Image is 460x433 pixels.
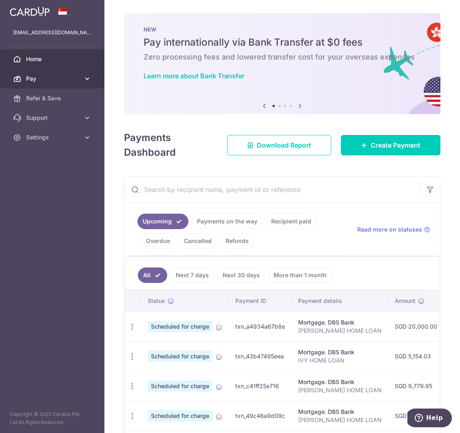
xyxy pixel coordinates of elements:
h4: Payments Dashboard [124,130,212,160]
a: Download Report [227,135,331,155]
span: Scheduled for charge [148,351,212,362]
td: txn_43b47495eea [229,341,292,371]
td: SGD 9,779.95 [388,371,444,401]
p: NEW [144,26,421,33]
th: Payment details [292,290,388,311]
a: Learn more about Bank Transfer [144,72,244,80]
span: Refer & Save [26,94,80,102]
td: txn_c41ff25e716 [229,371,292,401]
a: Refunds [220,233,254,249]
td: SGD 20,000.00 [388,401,444,431]
span: Scheduled for charge [148,321,212,332]
h6: Zero processing fees and lowered transfer cost for your overseas expenses [144,52,421,62]
img: CardUp [10,7,50,16]
td: txn_49c46a9d09c [229,401,292,431]
span: Create Payment [371,140,420,150]
a: Payments on the way [192,214,263,229]
a: Overdue [141,233,175,249]
img: Bank transfer banner [124,13,440,114]
input: Search by recipient name, payment id or reference [124,177,420,203]
a: Next 7 days [170,267,214,283]
p: [EMAIL_ADDRESS][DOMAIN_NAME] [13,29,91,37]
a: Create Payment [341,135,440,155]
div: Mortgage. DBS Bank [298,408,382,416]
a: Upcoming [137,214,188,229]
span: Home [26,55,80,63]
h5: Pay internationally via Bank Transfer at $0 fees [144,36,421,49]
a: Cancelled [179,233,217,249]
p: IVY HOME LOAN [298,356,382,365]
span: Settings [26,133,80,141]
span: Scheduled for charge [148,380,212,392]
td: SGD 5,154.03 [388,341,444,371]
span: Pay [26,75,80,83]
span: Scheduled for charge [148,410,212,422]
span: Read more on statuses [357,225,422,234]
a: All [138,267,167,283]
div: Mortgage. DBS Bank [298,348,382,356]
td: txn_a4934a67b8e [229,311,292,341]
p: [PERSON_NAME] HOME LOAN [298,386,382,394]
div: Mortgage. DBS Bank [298,378,382,386]
span: Amount [395,297,416,305]
p: [PERSON_NAME] HOME LOAN [298,327,382,335]
span: Support [26,114,80,122]
a: Recipient paid [266,214,316,229]
a: Next 30 days [217,267,265,283]
a: More than 1 month [268,267,332,283]
span: Status [148,297,165,305]
span: Download Report [257,140,311,150]
iframe: Opens a widget where you can find more information [407,409,452,429]
p: [PERSON_NAME] HOME LOAN [298,416,382,424]
div: Mortgage. DBS Bank [298,318,382,327]
td: SGD 20,000.00 [388,311,444,341]
th: Payment ID [229,290,292,311]
a: Read more on statuses [357,225,430,234]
